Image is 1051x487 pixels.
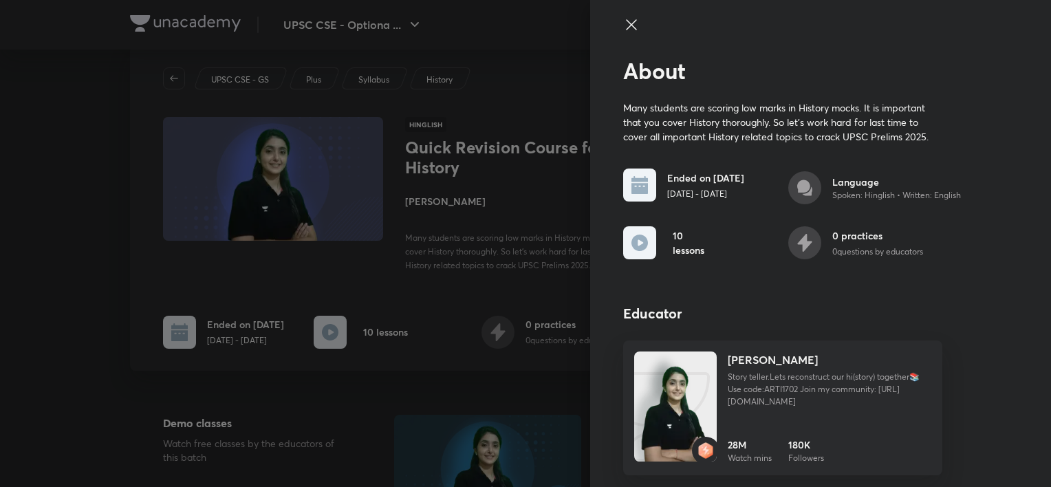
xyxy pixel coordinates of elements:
[697,442,714,459] img: badge
[788,437,824,452] h6: 180K
[623,303,972,324] h4: Educator
[728,371,931,408] p: Story teller.Lets reconstruct our hi(story) together📚 Use code:ARTI1702 Join my community: https:...
[667,171,744,185] h6: Ended on [DATE]
[832,175,961,189] h6: Language
[728,437,772,452] h6: 28M
[728,351,818,368] h4: [PERSON_NAME]
[667,188,744,200] p: [DATE] - [DATE]
[673,228,706,257] h6: 10 lessons
[832,228,923,243] h6: 0 practices
[832,246,923,258] p: 0 questions by educators
[623,340,942,475] a: Unacademybadge[PERSON_NAME]Story teller.Lets reconstruct our hi(story) together📚 Use code:ARTI170...
[634,365,717,475] img: Unacademy
[623,58,972,84] h2: About
[728,452,772,464] p: Watch mins
[832,189,961,202] p: Spoken: Hinglish • Written: English
[623,100,942,144] p: Many students are scoring low marks in History mocks. It is important that you cover History thor...
[788,452,824,464] p: Followers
